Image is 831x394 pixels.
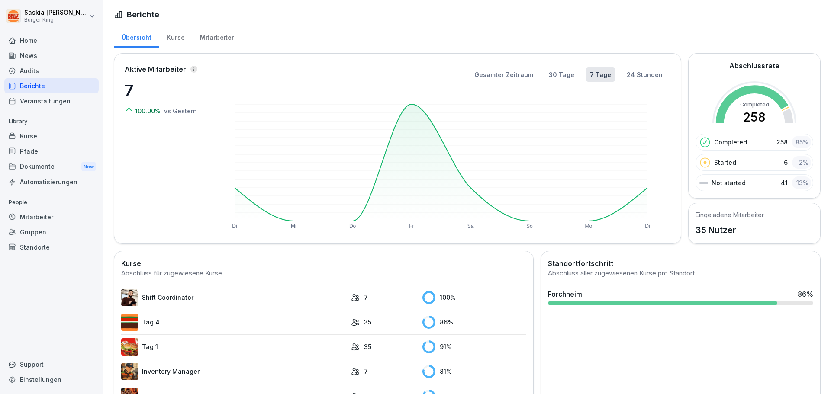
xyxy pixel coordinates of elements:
[164,106,197,115] p: vs Gestern
[364,317,371,327] p: 35
[696,210,764,219] h5: Eingeladene Mitarbeiter
[121,338,138,356] img: kxzo5hlrfunza98hyv09v55a.png
[121,314,347,331] a: Tag 4
[586,67,615,82] button: 7 Tage
[364,367,368,376] p: 7
[4,33,99,48] a: Home
[526,223,533,229] text: So
[422,365,527,378] div: 81 %
[4,209,99,224] a: Mitarbeiter
[125,79,211,102] p: 7
[781,178,788,187] p: 41
[712,178,746,187] p: Not started
[422,291,527,304] div: 100 %
[622,67,667,82] button: 24 Stunden
[4,357,99,372] div: Support
[4,63,99,78] a: Audits
[714,138,747,147] p: Completed
[548,269,813,279] div: Abschluss aller zugewiesenen Kurse pro Standort
[792,176,811,189] div: 13 %
[696,224,764,237] p: 35 Nutzer
[645,223,650,229] text: Di
[4,93,99,109] a: Veranstaltungen
[121,269,526,279] div: Abschluss für zugewiesene Kurse
[784,158,788,167] p: 6
[291,223,296,229] text: Mi
[422,316,527,329] div: 86 %
[548,289,582,299] div: Forchheim
[422,340,527,353] div: 91 %
[4,224,99,240] a: Gruppen
[585,223,592,229] text: Mo
[135,106,162,115] p: 100.00%
[792,156,811,169] div: 2 %
[776,138,788,147] p: 258
[114,26,159,48] a: Übersicht
[4,144,99,159] a: Pfade
[364,293,368,302] p: 7
[4,159,99,175] div: Dokumente
[4,174,99,189] a: Automatisierungen
[4,159,99,175] a: DokumenteNew
[349,223,356,229] text: Do
[470,67,538,82] button: Gesamter Zeitraum
[121,289,347,306] a: Shift Coordinator
[125,64,186,74] p: Aktive Mitarbeiter
[364,342,371,351] p: 35
[81,162,96,172] div: New
[232,223,237,229] text: Di
[4,195,99,209] p: People
[24,9,87,16] p: Saskia [PERSON_NAME]
[544,285,817,309] a: Forchheim86%
[792,136,811,148] div: 85 %
[544,67,579,82] button: 30 Tage
[127,9,159,20] h1: Berichte
[121,314,138,331] img: a35kjdk9hf9utqmhbz0ibbvi.png
[4,372,99,387] a: Einstellungen
[121,338,347,356] a: Tag 1
[467,223,474,229] text: Sa
[4,78,99,93] a: Berichte
[4,48,99,63] a: News
[4,240,99,255] a: Standorte
[714,158,736,167] p: Started
[121,258,526,269] h2: Kurse
[4,128,99,144] a: Kurse
[409,223,414,229] text: Fr
[159,26,192,48] a: Kurse
[121,289,138,306] img: q4kvd0p412g56irxfxn6tm8s.png
[729,61,779,71] h2: Abschlussrate
[4,115,99,128] p: Library
[121,363,138,380] img: o1h5p6rcnzw0lu1jns37xjxx.png
[192,26,242,48] a: Mitarbeiter
[798,289,813,299] div: 86 %
[24,17,87,23] p: Burger King
[548,258,813,269] h2: Standortfortschritt
[121,363,347,380] a: Inventory Manager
